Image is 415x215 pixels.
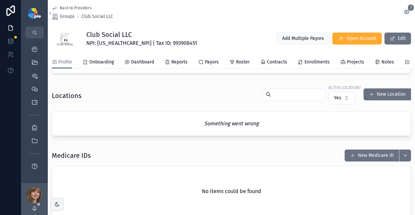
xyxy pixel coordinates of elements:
[345,150,399,161] button: New Medicare ID
[198,56,219,69] a: Payors
[328,92,355,104] button: Select Button
[124,56,154,69] a: Dashboard
[83,56,114,69] a: Onboarding
[60,13,75,20] span: Groups
[328,84,361,90] label: Active Location?
[52,91,81,100] h1: Locations
[408,4,414,11] span: 7
[375,56,394,69] a: Notes
[28,8,41,19] img: App logo
[171,59,188,65] span: Reports
[52,56,72,69] a: Profile
[236,59,250,65] span: Roster
[267,59,287,65] span: Contracts
[60,5,92,11] span: Back to Providers
[402,8,411,17] button: 7
[202,187,261,195] h2: No items could be found
[347,59,364,65] span: Projects
[381,59,394,65] span: Notes
[81,13,113,20] a: Club Social LLC
[298,56,330,69] a: Enrollments
[89,59,114,65] span: Onboarding
[304,59,330,65] span: Enrollments
[205,59,219,65] span: Payors
[52,13,75,20] a: Groups
[58,59,72,65] span: Profile
[260,56,287,69] a: Contracts
[282,35,324,42] span: Add Multiple Payors
[332,33,382,45] button: Open Account
[52,5,92,11] a: Back to Providers
[204,120,259,128] em: Something went wrong
[347,35,376,42] span: Open Account
[131,59,154,65] span: Dashboard
[86,30,197,39] h1: Club Social LLC
[384,33,411,45] button: Edit
[277,33,330,45] button: Add Multiple Payors
[334,95,341,101] span: Yes
[165,56,188,69] a: Reports
[21,39,48,181] div: scrollable content
[229,56,250,69] a: Roster
[340,56,364,69] a: Projects
[364,88,411,100] button: New Location
[86,39,197,47] span: NPI: [US_HEALTHCARE_NPI] | Tax ID: 993908451
[52,151,91,160] h1: Medicare IDs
